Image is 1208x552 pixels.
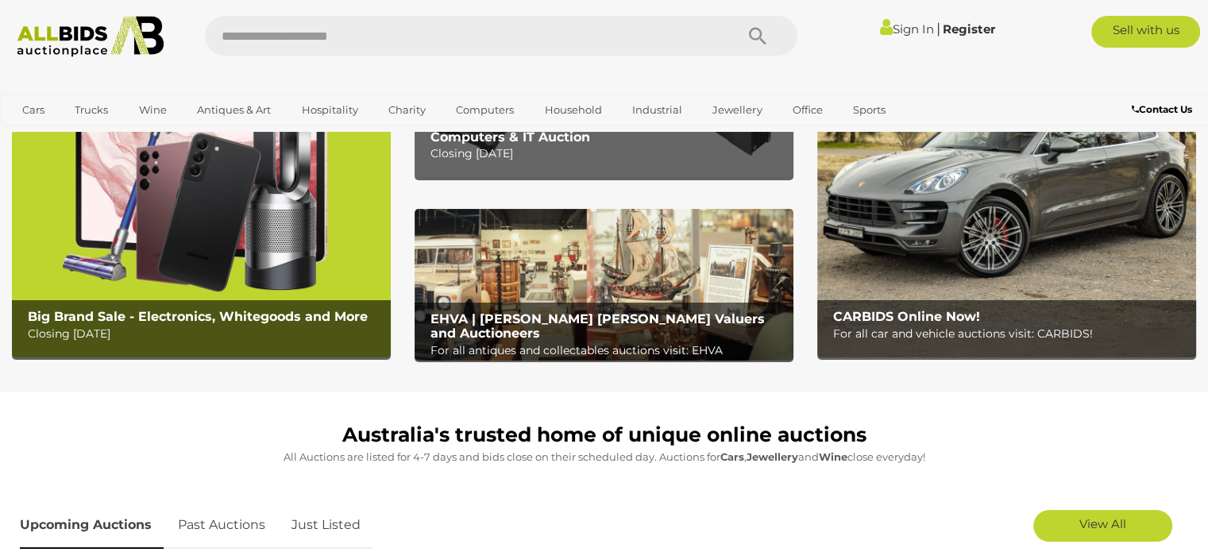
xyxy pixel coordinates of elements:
strong: Jewellery [747,450,798,463]
a: Contact Us [1132,101,1196,118]
b: CARBIDS Online Now! [833,309,980,324]
a: Hospitality [291,97,369,123]
a: Sell with us [1091,16,1200,48]
strong: Wine [819,450,847,463]
p: For all antiques and collectables auctions visit: EHVA [430,341,785,361]
a: Antiques & Art [187,97,281,123]
img: Big Brand Sale - Electronics, Whitegoods and More [12,25,391,357]
img: EHVA | Evans Hastings Valuers and Auctioneers [415,209,793,361]
a: Trucks [64,97,118,123]
a: Office [782,97,833,123]
a: Register [942,21,994,37]
a: Jewellery [702,97,772,123]
span: View All [1079,516,1126,531]
a: View All [1033,510,1172,542]
b: Big Brand Sale - Electronics, Whitegoods and More [28,309,368,324]
p: All Auctions are listed for 4-7 days and bids close on their scheduled day. Auctions for , and cl... [20,448,1188,466]
a: CARBIDS Online Now! CARBIDS Online Now! For all car and vehicle auctions visit: CARBIDS! [817,25,1196,357]
a: Computers & IT Auction Computers & IT Auction Closing [DATE] [415,25,793,177]
p: Closing [DATE] [430,144,785,164]
a: Wine [129,97,177,123]
b: EHVA | [PERSON_NAME] [PERSON_NAME] Valuers and Auctioneers [430,311,765,341]
a: Past Auctions [166,502,277,549]
img: CARBIDS Online Now! [817,25,1196,357]
a: Charity [378,97,436,123]
a: [GEOGRAPHIC_DATA] [12,123,145,149]
button: Search [718,16,797,56]
a: Sign In [879,21,933,37]
img: Allbids.com.au [9,16,172,57]
p: Closing [DATE] [28,324,383,344]
b: Computers & IT Auction [430,129,590,145]
strong: Cars [720,450,744,463]
a: Cars [12,97,55,123]
a: Just Listed [280,502,372,549]
a: Household [535,97,612,123]
a: Upcoming Auctions [20,502,164,549]
span: | [936,20,940,37]
b: Contact Us [1132,103,1192,115]
a: EHVA | Evans Hastings Valuers and Auctioneers EHVA | [PERSON_NAME] [PERSON_NAME] Valuers and Auct... [415,209,793,361]
a: Sports [843,97,896,123]
a: Industrial [622,97,693,123]
a: Big Brand Sale - Electronics, Whitegoods and More Big Brand Sale - Electronics, Whitegoods and Mo... [12,25,391,357]
p: For all car and vehicle auctions visit: CARBIDS! [833,324,1188,344]
h1: Australia's trusted home of unique online auctions [20,424,1188,446]
a: Computers [446,97,524,123]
